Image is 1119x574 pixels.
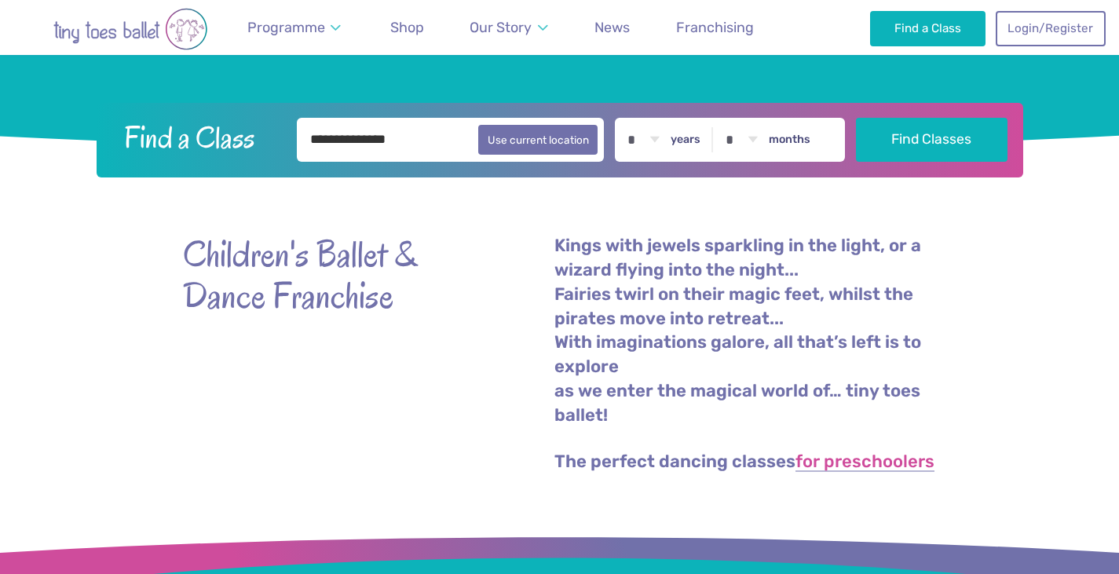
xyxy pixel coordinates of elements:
[247,19,325,35] span: Programme
[463,10,555,46] a: Our Story
[554,234,937,428] p: Kings with jewels sparkling in the light, or a wizard flying into the night... Fairies twirl on t...
[470,19,532,35] span: Our Story
[240,10,349,46] a: Programme
[795,453,934,472] a: for preschoolers
[870,11,986,46] a: Find a Class
[183,234,466,317] strong: Children's Ballet & Dance Franchise
[769,133,810,147] label: months
[554,450,937,474] p: The perfect dancing classes
[671,133,700,147] label: years
[587,10,637,46] a: News
[112,118,286,157] h2: Find a Class
[20,8,240,50] img: tiny toes ballet
[383,10,431,46] a: Shop
[856,118,1007,162] button: Find Classes
[669,10,761,46] a: Franchising
[996,11,1106,46] a: Login/Register
[478,125,598,155] button: Use current location
[594,19,630,35] span: News
[676,19,754,35] span: Franchising
[390,19,424,35] span: Shop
